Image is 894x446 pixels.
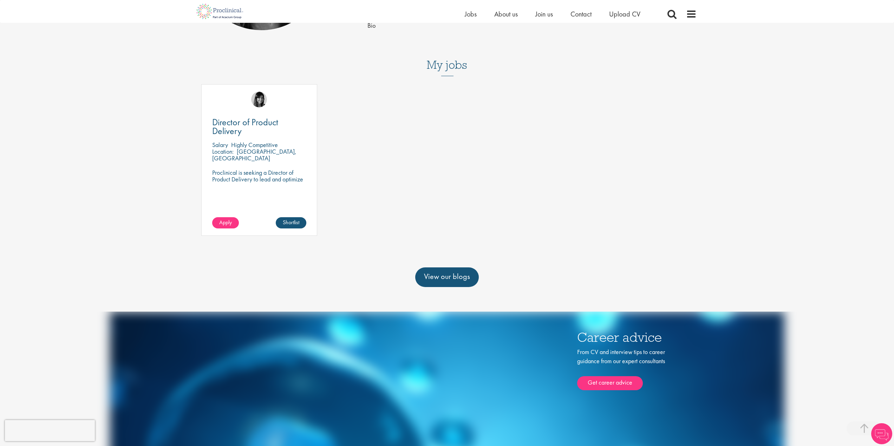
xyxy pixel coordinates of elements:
p: Proclinical is seeking a Director of Product Delivery to lead and optimize product delivery pract... [212,169,306,196]
a: Get career advice [577,376,643,390]
div: From CV and interview tips to career guidance from our expert consultants [577,347,672,390]
a: Jobs [465,9,477,19]
a: Join us [535,9,553,19]
p: [GEOGRAPHIC_DATA], [GEOGRAPHIC_DATA] [212,147,296,162]
span: Director of Product Delivery [212,116,278,137]
h3: My jobs [198,59,697,71]
h3: Career advice [577,331,672,344]
a: Apply [212,217,239,228]
span: Apply [219,219,232,226]
iframe: reCAPTCHA [5,420,95,441]
p: Highly Competitive [231,141,278,149]
a: Contact [570,9,592,19]
img: Chatbot [871,423,892,444]
span: Location: [212,147,234,155]
img: Tesnim Chagklil [251,92,267,107]
a: About us [494,9,518,19]
a: Director of Product Delivery [212,118,306,135]
a: View our blogs [415,267,479,287]
a: Upload CV [609,9,640,19]
span: Bio [367,21,376,30]
span: Salary [212,141,228,149]
a: Shortlist [276,217,306,228]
